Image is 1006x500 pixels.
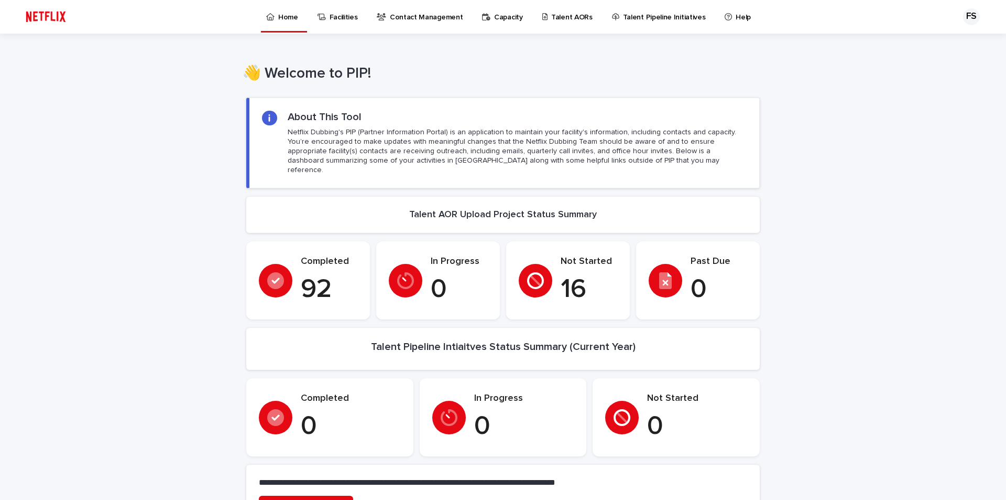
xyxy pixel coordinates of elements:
p: 0 [431,274,487,305]
p: Netflix Dubbing's PIP (Partner Information Portal) is an application to maintain your facility's ... [288,127,747,175]
p: 0 [474,411,574,442]
img: ifQbXi3ZQGMSEF7WDB7W [21,6,71,27]
p: 92 [301,274,357,305]
p: 0 [647,411,747,442]
h2: Talent AOR Upload Project Status Summary [409,209,597,221]
p: Completed [301,256,357,268]
p: In Progress [474,393,574,405]
p: Not Started [561,256,617,268]
p: Completed [301,393,401,405]
h2: Talent Pipeline Intiaitves Status Summary (Current Year) [371,341,636,353]
p: In Progress [431,256,487,268]
h1: 👋 Welcome to PIP! [243,65,756,83]
p: 0 [301,411,401,442]
p: 16 [561,274,617,305]
div: FS [963,8,980,25]
p: Past Due [691,256,747,268]
h2: About This Tool [288,111,362,123]
p: Not Started [647,393,747,405]
p: 0 [691,274,747,305]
